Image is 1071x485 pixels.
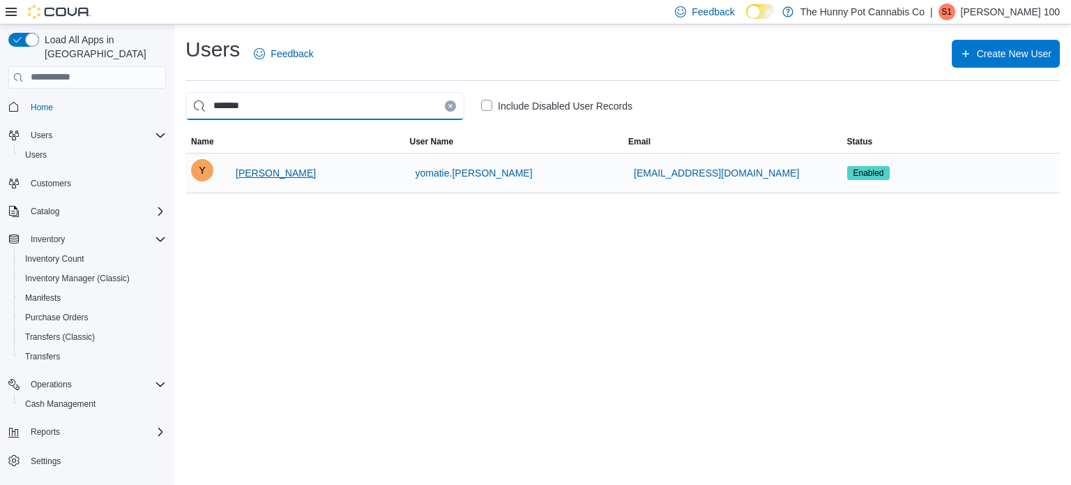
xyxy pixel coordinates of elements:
[25,127,166,144] span: Users
[14,145,172,165] button: Users
[3,230,172,249] button: Inventory
[31,206,59,217] span: Catalog
[25,175,77,192] a: Customers
[25,203,65,220] button: Catalog
[939,3,955,20] div: Sarah 100
[20,147,52,163] a: Users
[31,102,53,113] span: Home
[14,269,172,288] button: Inventory Manager (Classic)
[14,327,172,347] button: Transfers (Classic)
[853,167,884,179] span: Enabled
[31,426,60,438] span: Reports
[31,379,72,390] span: Operations
[25,376,77,393] button: Operations
[25,452,166,469] span: Settings
[445,100,456,112] button: Clear input
[20,147,166,163] span: Users
[191,159,213,181] div: Yomatie
[20,270,166,287] span: Inventory Manager (Classic)
[199,159,206,181] span: Y
[25,331,95,343] span: Transfers (Classic)
[847,136,873,147] span: Status
[20,290,66,306] a: Manifests
[410,159,538,187] button: yomatie.[PERSON_NAME]
[3,97,172,117] button: Home
[3,450,172,470] button: Settings
[25,351,60,362] span: Transfers
[28,5,91,19] img: Cova
[20,396,166,412] span: Cash Management
[25,376,166,393] span: Operations
[230,159,321,187] button: [PERSON_NAME]
[3,173,172,193] button: Customers
[25,99,59,116] a: Home
[14,249,172,269] button: Inventory Count
[25,312,89,323] span: Purchase Orders
[31,456,61,467] span: Settings
[20,251,166,267] span: Inventory Count
[14,288,172,308] button: Manifests
[39,33,166,61] span: Load All Apps in [GEOGRAPHIC_DATA]
[628,159,805,187] button: [EMAIL_ADDRESS][DOMAIN_NAME]
[25,98,166,116] span: Home
[20,329,100,345] a: Transfers (Classic)
[3,202,172,221] button: Catalog
[31,234,65,245] span: Inventory
[31,178,71,189] span: Customers
[25,231,70,248] button: Inventory
[25,231,166,248] span: Inventory
[14,394,172,414] button: Cash Management
[961,3,1060,20] p: [PERSON_NAME] 100
[628,136,651,147] span: Email
[20,309,94,326] a: Purchase Orders
[481,98,632,114] label: Include Disabled User Records
[191,136,214,147] span: Name
[25,273,130,284] span: Inventory Manager (Classic)
[410,136,454,147] span: User Name
[416,166,533,180] span: yomatie.[PERSON_NAME]
[248,40,319,68] a: Feedback
[25,174,166,192] span: Customers
[25,253,84,264] span: Inventory Count
[20,348,166,365] span: Transfers
[20,290,166,306] span: Manifests
[941,3,952,20] span: S1
[952,40,1060,68] button: Create New User
[25,127,58,144] button: Users
[20,309,166,326] span: Purchase Orders
[20,329,166,345] span: Transfers (Classic)
[25,424,66,440] button: Reports
[3,375,172,394] button: Operations
[977,47,1051,61] span: Create New User
[31,130,52,141] span: Users
[746,4,775,19] input: Dark Mode
[25,292,61,304] span: Manifests
[20,251,90,267] a: Inventory Count
[800,3,925,20] p: The Hunny Pot Cannabis Co
[14,347,172,366] button: Transfers
[25,424,166,440] span: Reports
[271,47,313,61] span: Feedback
[930,3,933,20] p: |
[20,270,135,287] a: Inventory Manager (Classic)
[185,36,240,64] h1: Users
[3,126,172,145] button: Users
[25,203,166,220] span: Catalog
[25,149,47,161] span: Users
[236,166,316,180] span: [PERSON_NAME]
[746,19,747,20] span: Dark Mode
[25,398,96,410] span: Cash Management
[692,5,734,19] span: Feedback
[847,166,890,180] span: Enabled
[20,348,66,365] a: Transfers
[25,453,66,470] a: Settings
[3,422,172,442] button: Reports
[14,308,172,327] button: Purchase Orders
[634,166,799,180] span: [EMAIL_ADDRESS][DOMAIN_NAME]
[20,396,101,412] a: Cash Management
